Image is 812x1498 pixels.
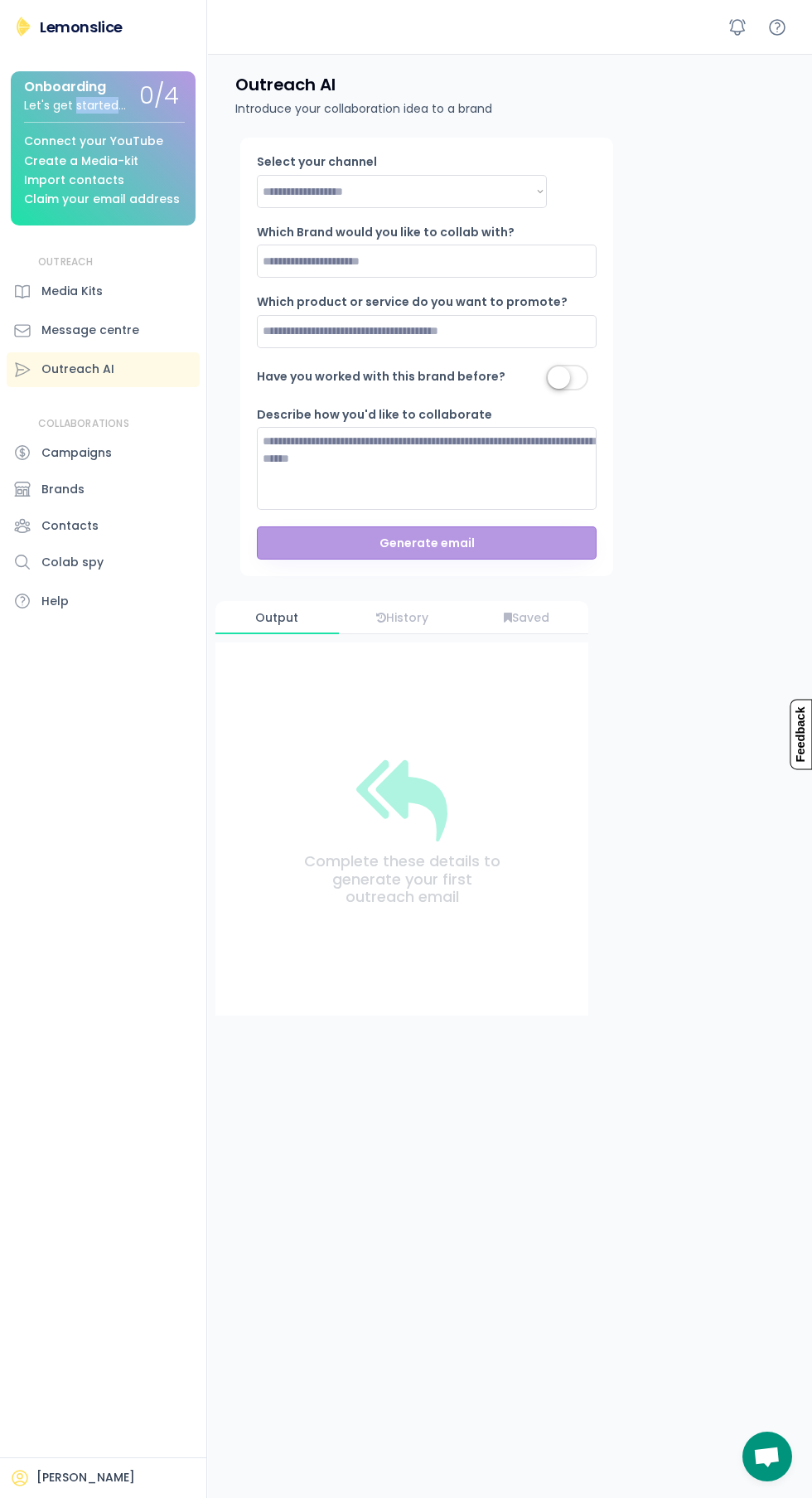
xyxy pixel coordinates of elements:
div: Outreach AI [41,361,114,378]
div: Campaigns [41,444,112,462]
div: COLLABORATIONS [38,417,129,431]
div: Create a Media-kit [24,155,138,167]
div: Connect your YouTube [24,135,163,148]
div: Onboarding [24,80,106,95]
div: Brands [41,481,85,498]
div: Saved [466,611,589,625]
div: Message centre [41,322,139,339]
div: Media Kits [41,283,103,300]
div: Output [215,611,339,625]
div: Select your channel [257,154,423,171]
h4: Outreach AI [235,74,336,95]
div: History [341,611,464,625]
div: [PERSON_NAME] [36,1470,135,1486]
div: Complete these details to generate your first outreach email [298,852,505,906]
div: Import contacts [24,174,124,187]
div: Contacts [41,517,99,535]
div: Claim your email address [24,193,180,206]
div: Describe how you'd like to collaborate [257,407,492,424]
div: Let's get started... [24,99,126,112]
img: Lemonslice [13,17,33,36]
div: Have you worked with this brand before? [257,369,505,385]
div: Open chat [742,1432,792,1481]
div: Help [41,593,69,610]
div: Lemonslice [40,17,123,37]
div: 0/4 [139,84,179,109]
div: Which product or service do you want to promote? [257,294,568,311]
div: Which Brand would you like to collab with? [257,225,515,241]
div: Colab spy [41,554,104,571]
div: Introduce your collaboration idea to a brand [235,100,492,118]
div: OUTREACH [38,255,94,269]
button: Generate email [257,526,597,560]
